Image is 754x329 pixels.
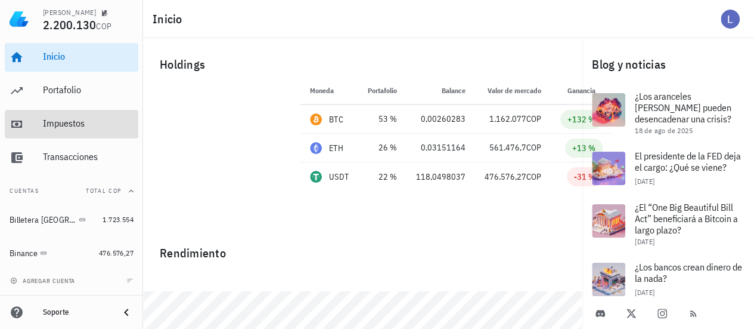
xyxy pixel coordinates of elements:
a: Binance 476.576,27 [5,239,138,267]
div: USDT [329,171,349,183]
button: agregar cuenta [7,275,80,287]
span: COP [96,21,111,32]
span: ¿Los bancos crean dinero de la nada? [635,261,742,284]
div: Rendimiento [150,234,575,263]
th: Moneda [300,76,358,105]
span: Ganancia [567,86,603,95]
span: Total COP [86,187,122,195]
div: 118,0498037 [416,171,466,183]
a: ¿Los aranceles [PERSON_NAME] pueden desencadenar una crisis? 18 de ago de 2025 [582,84,754,142]
div: 53 % [368,113,397,125]
span: COP [526,142,541,153]
div: Impuestos [43,118,134,129]
a: El presidente de la FED deja el cargo: ¿Qué se viene? [DATE] [582,142,754,195]
div: +13 % [572,142,595,154]
div: 0,00260283 [416,113,466,125]
a: Transacciones [5,143,138,172]
div: BTC-icon [310,113,322,125]
span: ¿Los aranceles [PERSON_NAME] pueden desencadenar una crisis? [635,90,731,125]
span: COP [526,113,541,124]
div: Binance [10,248,38,259]
span: El presidente de la FED deja el cargo: ¿Qué se viene? [635,150,741,173]
span: ¿El “One Big Beautiful Bill Act” beneficiará a Bitcoin a largo plazo? [635,201,738,236]
span: [DATE] [635,177,654,186]
span: 1.162.077 [489,113,526,124]
span: agregar cuenta [13,277,75,285]
div: ETH-icon [310,142,322,154]
div: -31 % [574,171,595,183]
div: Billetera [GEOGRAPHIC_DATA] [10,215,76,225]
a: Portafolio [5,76,138,105]
span: 18 de ago de 2025 [635,126,693,135]
a: Billetera [GEOGRAPHIC_DATA] 1.723.554 [5,205,138,234]
div: 0,03151164 [416,142,466,154]
a: Impuestos [5,110,138,139]
div: Transacciones [43,151,134,162]
button: CuentasTotal COP [5,177,138,205]
th: Portafolio [358,76,407,105]
a: Inicio [5,43,138,72]
div: Portafolio [43,84,134,96]
div: 22 % [368,171,397,183]
div: BTC [329,113,343,125]
span: COP [526,171,541,182]
span: 476.576,27 [485,171,526,182]
div: ETH [329,142,343,154]
span: 561.476,7 [489,142,526,153]
div: avatar [721,10,740,29]
a: ¿El “One Big Beautiful Bill Act” beneficiará a Bitcoin a largo plazo? [DATE] [582,195,754,253]
div: Soporte [43,308,110,317]
div: 26 % [368,142,397,154]
div: Holdings [150,45,575,84]
th: Valor de mercado [475,76,551,105]
span: [DATE] [635,237,654,246]
div: [PERSON_NAME] [43,8,96,17]
div: USDT-icon [310,171,322,183]
span: 1.723.554 [103,215,134,224]
span: [DATE] [635,288,654,297]
div: +132 % [567,113,595,125]
h1: Inicio [153,10,187,29]
div: Blog y noticias [582,45,754,84]
div: Inicio [43,51,134,62]
th: Balance [407,76,475,105]
span: 2.200.130 [43,17,96,33]
span: 476.576,27 [99,248,134,257]
a: ¿Los bancos crean dinero de la nada? [DATE] [582,253,754,306]
img: LedgiFi [10,10,29,29]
